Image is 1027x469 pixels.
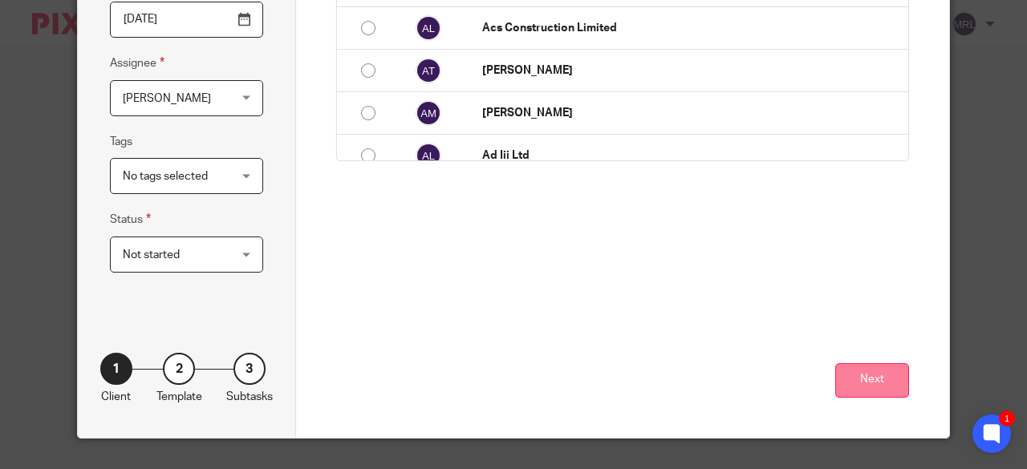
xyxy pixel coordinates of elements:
[416,100,441,126] img: svg%3E
[482,105,900,121] p: [PERSON_NAME]
[156,389,202,405] p: Template
[416,15,441,41] img: svg%3E
[123,249,180,261] span: Not started
[416,143,441,168] img: svg%3E
[482,20,900,36] p: Acs Construction Limited
[110,54,164,72] label: Assignee
[999,410,1015,427] div: 1
[100,353,132,385] div: 1
[226,389,273,405] p: Subtasks
[482,63,900,79] p: [PERSON_NAME]
[163,353,195,385] div: 2
[835,363,909,398] button: Next
[416,58,441,83] img: svg%3E
[110,210,151,228] label: Status
[233,353,266,385] div: 3
[110,134,132,150] label: Tags
[123,93,211,104] span: [PERSON_NAME]
[482,148,900,164] p: Ad Iii Ltd
[123,171,208,182] span: No tags selected
[110,2,263,38] input: Pick a date
[101,389,131,405] p: Client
